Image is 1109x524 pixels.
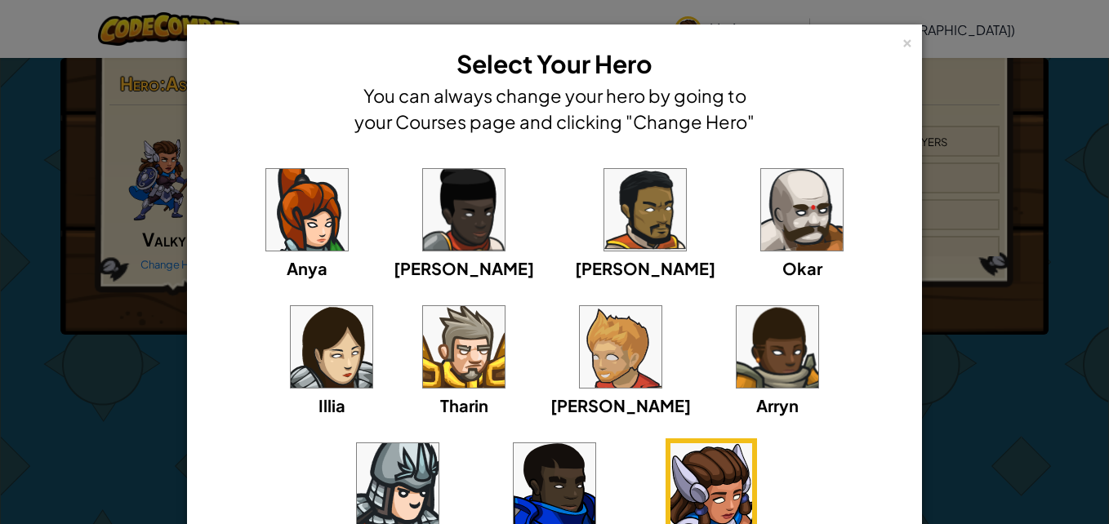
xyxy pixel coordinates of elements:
div: × [902,32,913,49]
img: portrait.png [423,169,505,251]
span: Tharin [440,395,488,415]
h4: You can always change your hero by going to your Courses page and clicking "Change Hero" [350,82,759,135]
img: portrait.png [580,306,661,388]
img: portrait.png [761,169,843,251]
span: Okar [782,258,822,278]
span: Arryn [756,395,799,415]
img: portrait.png [604,169,686,251]
span: [PERSON_NAME] [550,395,691,415]
span: [PERSON_NAME] [575,258,715,278]
span: Illia [318,395,345,415]
h3: Select Your Hero [350,46,759,82]
img: portrait.png [737,306,818,388]
span: [PERSON_NAME] [394,258,534,278]
img: portrait.png [291,306,372,388]
img: portrait.png [266,169,348,251]
img: portrait.png [423,306,505,388]
span: Anya [287,258,327,278]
